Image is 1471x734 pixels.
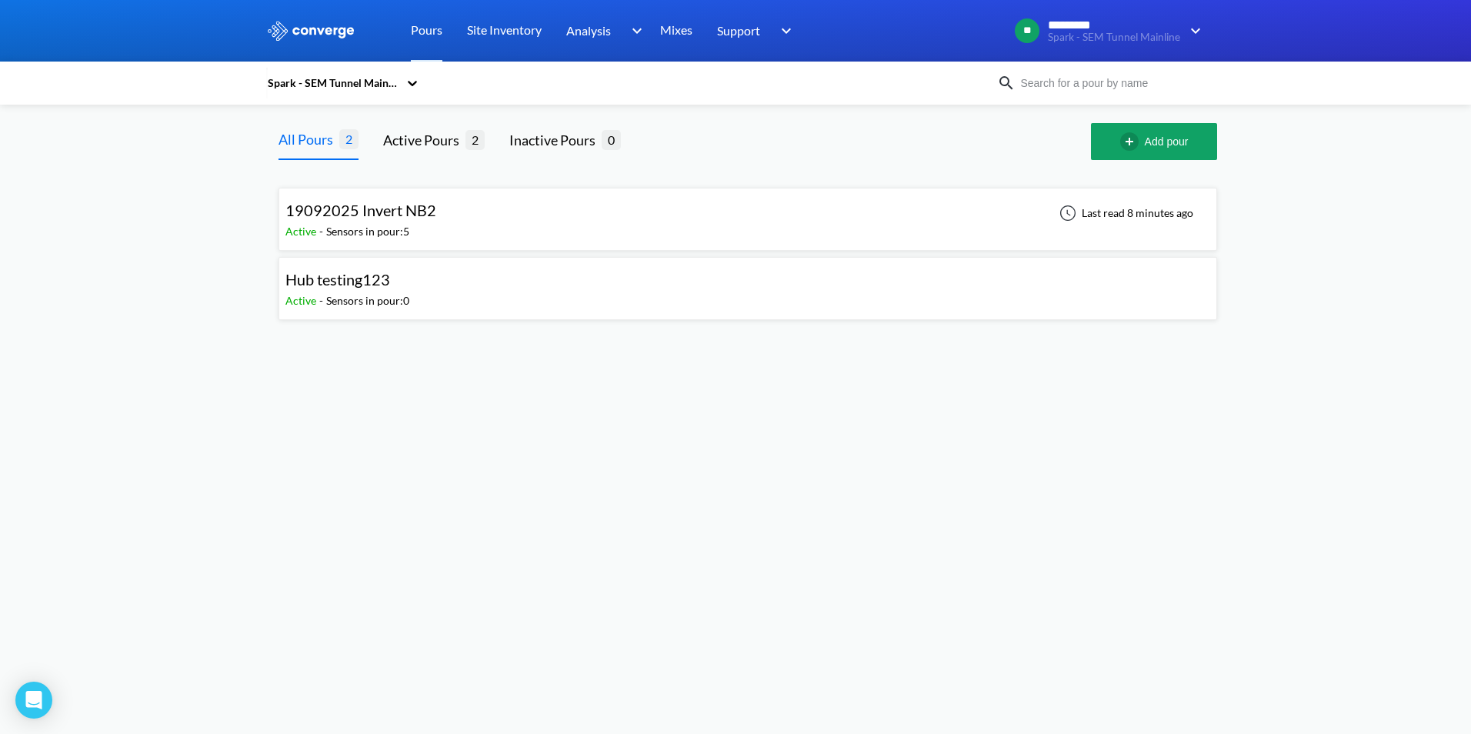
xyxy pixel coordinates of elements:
[622,22,646,40] img: downArrow.svg
[383,129,465,151] div: Active Pours
[279,275,1217,288] a: Hub testing123Active-Sensors in pour:0
[1051,204,1198,222] div: Last read 8 minutes ago
[717,21,760,40] span: Support
[602,130,621,149] span: 0
[326,292,409,309] div: Sensors in pour: 0
[509,129,602,151] div: Inactive Pours
[285,270,390,289] span: Hub testing123
[465,130,485,149] span: 2
[1016,75,1202,92] input: Search for a pour by name
[326,223,409,240] div: Sensors in pour: 5
[1048,32,1180,43] span: Spark - SEM Tunnel Mainline
[339,129,359,148] span: 2
[771,22,796,40] img: downArrow.svg
[1091,123,1217,160] button: Add pour
[266,21,355,41] img: logo_ewhite.svg
[279,128,339,150] div: All Pours
[285,201,436,219] span: 19092025 Invert NB2
[266,75,399,92] div: Spark - SEM Tunnel Mainline
[997,74,1016,92] img: icon-search.svg
[1120,132,1145,151] img: add-circle-outline.svg
[566,21,611,40] span: Analysis
[285,294,319,307] span: Active
[285,225,319,238] span: Active
[15,682,52,719] div: Open Intercom Messenger
[279,205,1217,219] a: 19092025 Invert NB2Active-Sensors in pour:5Last read 8 minutes ago
[1180,22,1205,40] img: downArrow.svg
[319,294,326,307] span: -
[319,225,326,238] span: -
